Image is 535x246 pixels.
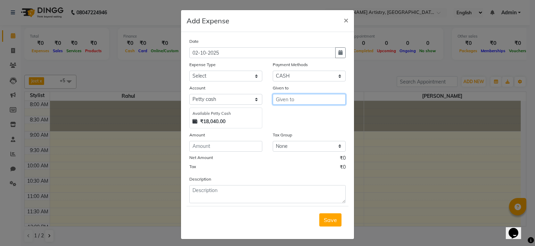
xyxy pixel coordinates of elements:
button: Close [338,10,354,30]
iframe: chat widget [506,218,528,239]
label: Tax Group [273,132,292,138]
label: Net Amount [189,154,213,161]
strong: ₹18,040.00 [200,118,225,125]
input: Given to [273,94,346,105]
label: Account [189,85,205,91]
label: Tax [189,164,196,170]
span: Save [324,216,337,223]
span: × [344,15,348,25]
label: Payment Methods [273,62,308,68]
input: Amount [189,141,262,152]
button: Save [319,213,341,227]
label: Given to [273,85,289,91]
label: Expense Type [189,62,216,68]
label: Date [189,38,199,45]
span: ₹0 [340,154,346,164]
label: Description [189,176,211,182]
span: ₹0 [340,164,346,173]
div: Available Petty Cash [192,111,259,117]
label: Amount [189,132,205,138]
h5: Add Expense [187,16,229,26]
